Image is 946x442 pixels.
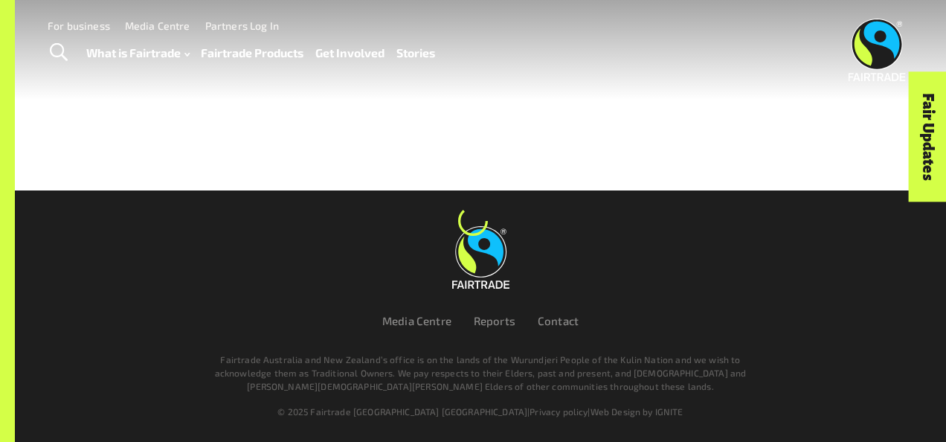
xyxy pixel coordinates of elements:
a: For business [48,19,110,32]
a: Fairtrade Products [201,42,303,63]
a: Toggle Search [40,34,77,71]
div: | | [73,405,888,418]
img: Fairtrade Australia New Zealand logo [849,19,906,81]
a: Partners Log In [205,19,279,32]
a: What is Fairtrade [86,42,190,63]
a: Privacy policy [530,406,588,417]
a: Get Involved [315,42,384,63]
a: Stories [396,42,435,63]
a: Contact [538,314,579,327]
img: Fairtrade Australia New Zealand logo [452,226,509,289]
a: Media Centre [382,314,451,327]
a: Media Centre [125,19,190,32]
a: Web Design by IGNITE [591,406,683,417]
span: © 2025 Fairtrade [GEOGRAPHIC_DATA] [GEOGRAPHIC_DATA] [277,406,527,417]
p: Fairtrade Australia and New Zealand’s office is on the lands of the Wurundjeri People of the Kuli... [211,353,750,393]
a: Reports [474,314,515,327]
